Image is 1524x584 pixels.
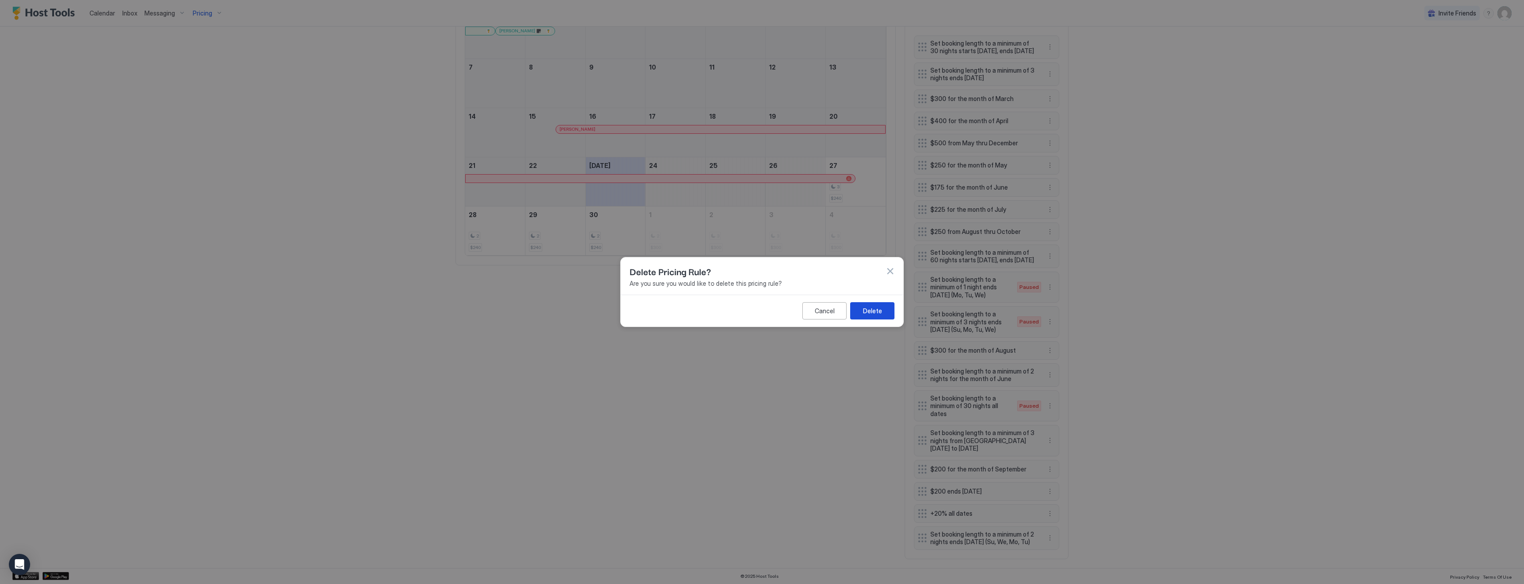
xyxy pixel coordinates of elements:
button: Delete [850,302,894,319]
span: Are you sure you would like to delete this pricing rule? [630,280,894,288]
button: Cancel [802,302,847,319]
div: Delete [863,306,882,315]
div: Cancel [815,306,835,315]
div: Open Intercom Messenger [9,554,30,575]
span: Delete Pricing Rule? [630,265,711,278]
